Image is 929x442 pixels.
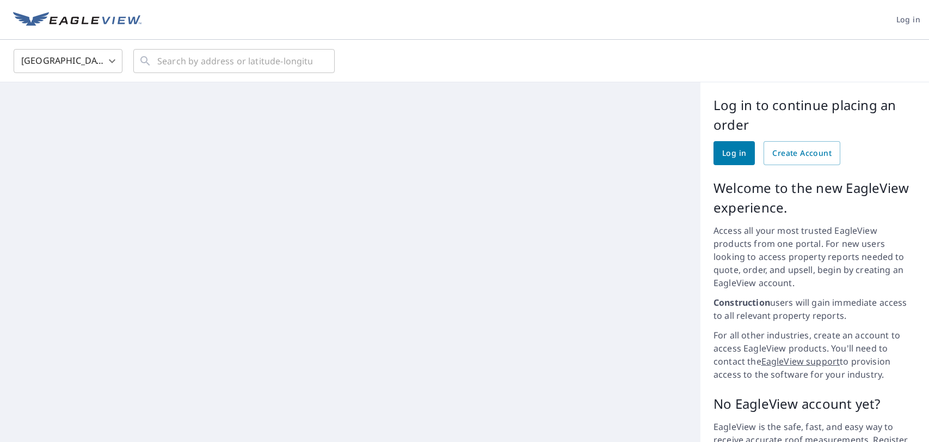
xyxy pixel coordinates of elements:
span: Log in [722,147,746,160]
span: Create Account [772,147,832,160]
p: Log in to continue placing an order [713,95,916,135]
a: EagleView support [761,355,840,367]
p: Welcome to the new EagleView experience. [713,178,916,217]
span: Log in [896,13,920,27]
input: Search by address or latitude-longitude [157,46,312,76]
div: [GEOGRAPHIC_DATA] [14,46,122,76]
p: Access all your most trusted EagleView products from one portal. For new users looking to access ... [713,224,916,289]
a: Create Account [764,141,840,165]
img: EV Logo [13,12,141,28]
p: users will gain immediate access to all relevant property reports. [713,296,916,322]
p: No EagleView account yet? [713,394,916,414]
p: For all other industries, create an account to access EagleView products. You'll need to contact ... [713,329,916,381]
strong: Construction [713,296,770,308]
a: Log in [713,141,755,165]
